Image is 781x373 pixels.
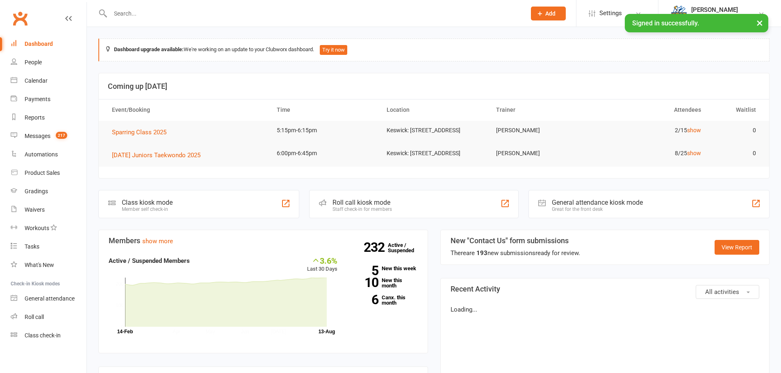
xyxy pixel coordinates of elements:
div: Waivers [25,206,45,213]
h3: New "Contact Us" form submissions [451,237,580,245]
span: Signed in successfully. [632,19,699,27]
td: 6:00pm-6:45pm [269,144,379,163]
td: [PERSON_NAME] [489,121,599,140]
a: 5New this week [350,266,418,271]
th: Waitlist [708,99,763,120]
a: show [687,127,701,133]
td: 2/15 [599,121,708,140]
div: Great for the front desk [552,206,643,212]
div: Payments [25,96,50,102]
div: Staff check-in for members [332,206,392,212]
a: What's New [11,256,87,274]
span: Add [545,10,556,17]
a: General attendance kiosk mode [11,289,87,308]
a: Automations [11,145,87,164]
strong: 232 [364,241,388,253]
div: Automations [25,151,58,158]
a: Roll call [11,308,87,326]
a: Gradings [11,182,87,201]
a: Class kiosk mode [11,326,87,345]
input: Search... [108,8,520,19]
a: 232Active / Suspended [388,236,424,259]
a: Waivers [11,201,87,219]
div: Product Sales [25,170,60,176]
a: 6Canx. this month [350,295,418,305]
h3: Members [109,237,418,245]
a: Workouts [11,219,87,237]
div: Roll call [25,314,44,320]
td: 5:15pm-6:15pm [269,121,379,140]
th: Time [269,99,379,120]
td: [PERSON_NAME] [489,144,599,163]
div: Class check-in [25,332,61,339]
td: 8/25 [599,144,708,163]
a: Calendar [11,72,87,90]
a: Clubworx [10,8,30,29]
div: Horizon Taekwondo [691,14,742,21]
button: Add [531,7,566,20]
img: thumb_image1625461565.png [671,5,687,22]
div: Messages [25,133,50,139]
td: Keswick: [STREET_ADDRESS] [379,121,489,140]
span: Sparring Class 2025 [112,129,166,136]
th: Attendees [599,99,708,120]
td: Keswick: [STREET_ADDRESS] [379,144,489,163]
div: General attendance [25,295,75,302]
th: Trainer [489,99,599,120]
strong: 193 [476,249,487,257]
div: Gradings [25,188,48,194]
div: Workouts [25,225,49,231]
h3: Recent Activity [451,285,760,293]
span: All activities [705,288,739,296]
div: 3.6% [307,256,337,265]
strong: 5 [350,264,378,277]
span: 217 [56,132,67,139]
div: People [25,59,42,66]
a: Reports [11,109,87,127]
div: We're working on an update to your Clubworx dashboard. [98,38,770,61]
div: Class kiosk mode [122,199,173,206]
a: 10New this month [350,278,418,288]
div: Roll call kiosk mode [332,199,392,206]
button: × [752,14,767,32]
a: show more [142,237,173,245]
button: Try it now [320,45,347,55]
div: Member self check-in [122,206,173,212]
strong: Active / Suspended Members [109,257,190,264]
td: 0 [708,144,763,163]
p: Loading... [451,305,760,314]
a: Messages 217 [11,127,87,145]
h3: Coming up [DATE] [108,82,760,90]
a: Payments [11,90,87,109]
strong: 6 [350,294,378,306]
span: Settings [599,4,622,23]
div: General attendance kiosk mode [552,199,643,206]
th: Event/Booking [105,99,269,120]
div: Calendar [25,77,48,84]
div: Reports [25,114,45,121]
a: Dashboard [11,35,87,53]
td: 0 [708,121,763,140]
div: Last 30 Days [307,256,337,274]
strong: 10 [350,276,378,289]
div: Tasks [25,243,39,250]
a: show [687,150,701,156]
div: There are new submissions ready for review. [451,248,580,258]
div: What's New [25,262,54,268]
button: [DATE] Juniors Taekwondo 2025 [112,150,206,160]
a: Product Sales [11,164,87,182]
div: [PERSON_NAME] [691,6,742,14]
span: [DATE] Juniors Taekwondo 2025 [112,151,200,159]
a: Tasks [11,237,87,256]
div: Dashboard [25,41,53,47]
a: View Report [715,240,759,255]
th: Location [379,99,489,120]
button: All activities [696,285,759,299]
strong: Dashboard upgrade available: [114,46,184,52]
a: People [11,53,87,72]
button: Sparring Class 2025 [112,127,172,137]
